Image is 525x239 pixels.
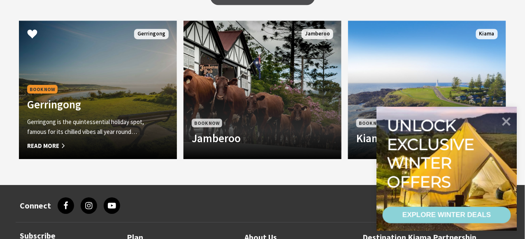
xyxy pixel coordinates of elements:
a: EXPLORE WINTER DEALS [383,207,511,223]
h4: Gerringong [27,98,145,111]
h3: Connect [20,201,51,211]
a: Book Now Jamberoo Jamberoo [184,21,341,159]
button: Click to Favourite Gerringong [19,21,46,49]
div: Unlock exclusive winter offers [387,116,478,191]
a: Book Now Kiama Kiama [348,21,506,159]
span: Book Now [192,119,222,127]
span: Gerringong [134,29,169,39]
a: Book Now Gerringong Gerringong is the quintessential holiday spot, famous for its chilled vibes a... [19,21,177,159]
p: Gerringong is the quintessential holiday spot, famous for its chilled vibes all year round… [27,117,145,137]
span: Jamberoo [302,29,333,39]
span: Book Now [356,119,387,127]
span: Book Now [27,85,58,94]
span: Read More [27,141,145,151]
h4: Jamberoo [192,131,309,145]
h4: Kiama [356,131,474,145]
div: EXPLORE WINTER DEALS [402,207,491,223]
span: Kiama [476,29,498,39]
